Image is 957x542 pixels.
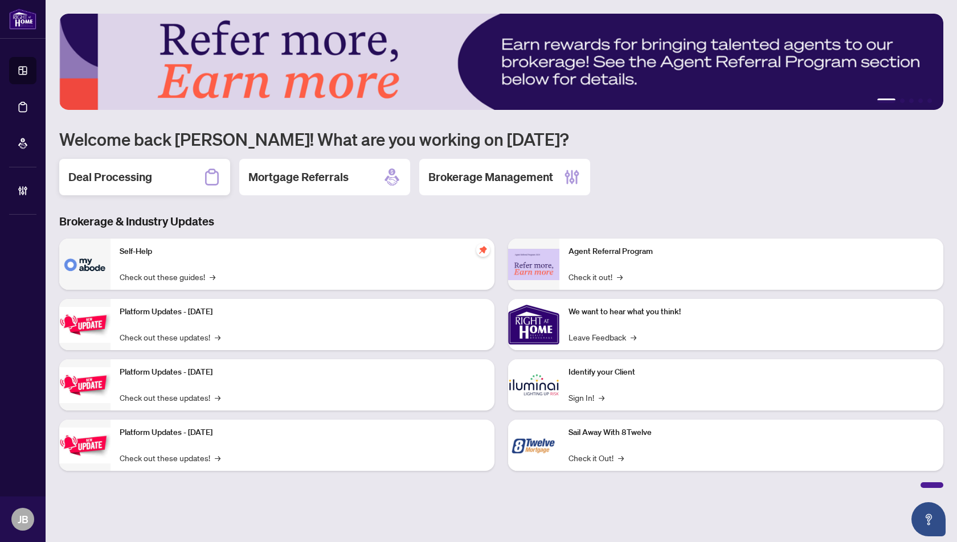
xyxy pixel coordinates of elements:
span: → [617,270,623,283]
img: Identify your Client [508,359,559,410]
img: Sail Away With 8Twelve [508,420,559,471]
img: Platform Updates - July 8, 2025 [59,367,111,403]
h2: Mortgage Referrals [248,169,349,185]
img: logo [9,9,36,30]
h2: Brokerage Management [428,169,553,185]
span: → [631,331,636,343]
a: Check it out!→ [569,270,623,283]
h2: Deal Processing [68,169,152,185]
span: → [215,451,220,464]
a: Check out these guides!→ [120,270,215,283]
p: Platform Updates - [DATE] [120,306,485,318]
h1: Welcome back [PERSON_NAME]! What are you working on [DATE]? [59,128,943,150]
p: Sail Away With 8Twelve [569,426,934,439]
button: 4 [918,98,923,103]
span: → [215,391,220,404]
span: JB [18,511,28,527]
img: Agent Referral Program [508,249,559,280]
p: Agent Referral Program [569,245,934,258]
p: Self-Help [120,245,485,258]
p: Identify your Client [569,366,934,379]
img: Platform Updates - June 23, 2025 [59,428,111,463]
a: Check out these updates!→ [120,331,220,343]
button: 2 [900,98,905,103]
p: Platform Updates - [DATE] [120,426,485,439]
a: Check it Out!→ [569,451,624,464]
h3: Brokerage & Industry Updates [59,213,943,229]
p: We want to hear what you think! [569,306,934,318]
a: Sign In!→ [569,391,604,404]
a: Check out these updates!→ [120,451,220,464]
button: 3 [909,98,914,103]
button: 5 [927,98,932,103]
p: Platform Updates - [DATE] [120,366,485,379]
span: → [210,270,215,283]
a: Leave Feedback→ [569,331,636,343]
img: Slide 0 [59,14,943,110]
img: Platform Updates - July 21, 2025 [59,307,111,343]
span: → [215,331,220,343]
span: → [599,391,604,404]
button: Open asap [911,502,946,536]
button: 1 [877,98,895,103]
span: → [618,451,624,464]
img: We want to hear what you think! [508,299,559,350]
img: Self-Help [59,239,111,290]
span: pushpin [476,243,490,257]
a: Check out these updates!→ [120,391,220,404]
